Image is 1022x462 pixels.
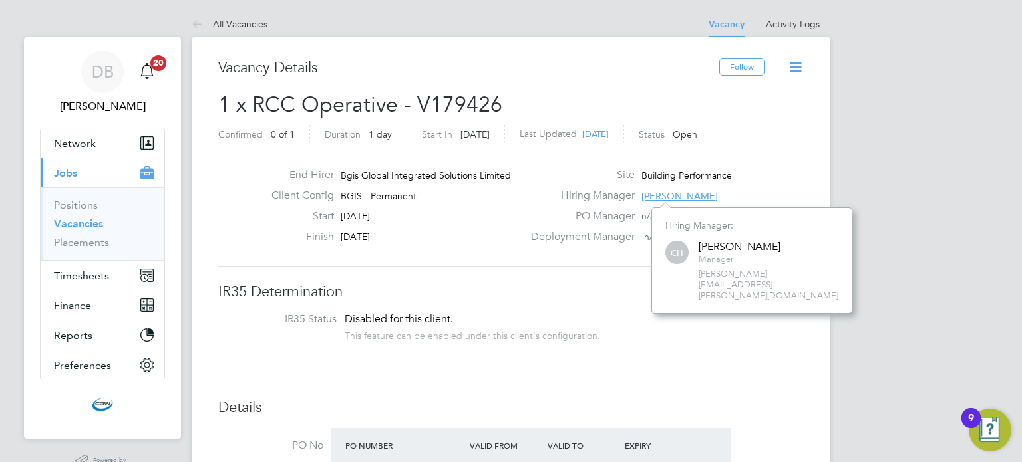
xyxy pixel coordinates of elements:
[54,137,96,150] span: Network
[665,241,689,265] span: CH
[699,240,780,254] div: [PERSON_NAME]
[621,433,699,457] div: Expiry
[41,128,164,158] button: Network
[218,398,804,417] h3: Details
[41,350,164,380] button: Preferences
[345,312,453,326] span: Disabled for this client.
[54,359,111,372] span: Preferences
[369,128,392,140] span: 1 day
[41,261,164,290] button: Timesheets
[192,18,267,30] a: All Vacancies
[41,290,164,320] button: Finance
[341,210,370,222] span: [DATE]
[92,63,114,80] span: DB
[641,210,655,222] span: n/a
[699,254,780,265] span: Manager
[54,236,109,249] a: Placements
[520,128,577,140] label: Last Updated
[460,128,490,140] span: [DATE]
[644,231,657,243] span: n/a
[639,128,665,140] label: Status
[40,394,165,415] a: Go to home page
[345,326,600,342] div: This feature can be enabled under this client's configuration.
[582,128,609,140] span: [DATE]
[261,189,334,203] label: Client Config
[523,230,635,244] label: Deployment Manager
[342,433,466,457] div: PO Number
[699,269,838,302] span: [PERSON_NAME][EMAIL_ADDRESS][PERSON_NAME][DOMAIN_NAME]
[218,128,263,140] label: Confirmed
[54,217,103,230] a: Vacancies
[523,189,635,203] label: Hiring Manager
[641,170,732,181] span: Building Performance
[41,158,164,187] button: Jobs
[341,190,417,202] span: BGIS - Permanent
[218,283,804,302] h3: IR35 Determination
[523,209,635,223] label: PO Manager
[41,187,164,260] div: Jobs
[41,320,164,350] button: Reports
[665,219,838,231] div: Hiring Manager:
[968,418,974,435] div: 9
[92,394,113,415] img: cbwstaffingsolutions-logo-retina.png
[544,433,622,457] div: Valid To
[325,128,361,140] label: Duration
[709,19,745,30] a: Vacancy
[134,51,160,93] a: 20
[466,433,544,457] div: Valid From
[719,58,765,76] button: Follow
[673,128,697,140] span: Open
[969,409,1011,451] button: Open Resource Center, 9 new notifications
[218,439,323,453] label: PO No
[218,92,502,118] span: 1 x RCC Operative - V179426
[54,269,109,282] span: Timesheets
[232,312,337,326] label: IR35 Status
[54,329,92,342] span: Reports
[341,170,511,181] span: Bgis Global Integrated Solutions Limited
[24,37,181,439] nav: Main navigation
[271,128,295,140] span: 0 of 1
[766,18,820,30] a: Activity Logs
[218,58,719,78] h3: Vacancy Details
[54,167,77,179] span: Jobs
[40,98,165,114] span: Daniel Barber
[54,199,98,211] a: Positions
[641,190,718,202] span: [PERSON_NAME]
[150,55,166,71] span: 20
[523,168,635,182] label: Site
[261,209,334,223] label: Start
[261,230,334,244] label: Finish
[261,168,334,182] label: End Hirer
[40,51,165,114] a: DB[PERSON_NAME]
[54,299,91,312] span: Finance
[341,231,370,243] span: [DATE]
[422,128,452,140] label: Start In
